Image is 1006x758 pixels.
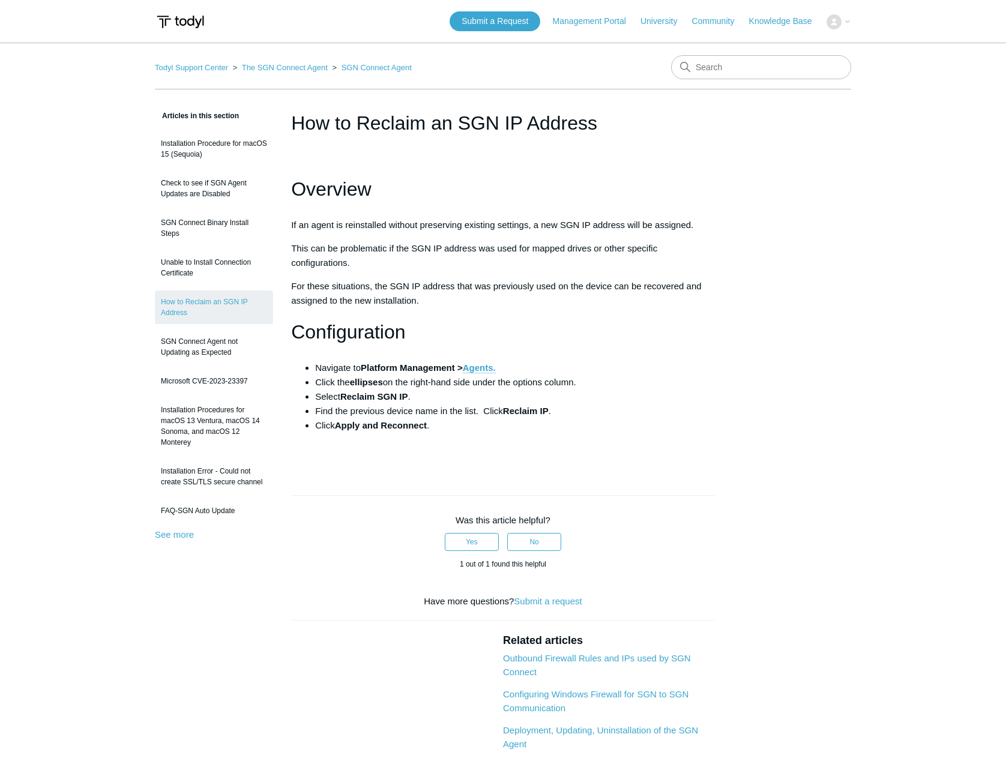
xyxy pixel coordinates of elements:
button: This article was not helpful [507,533,561,551]
h2: Related articles [503,633,715,649]
strong: Platform Management > [361,362,496,373]
strong: Reclaim IP [503,406,549,416]
a: University [640,15,689,28]
strong: ellipses [350,377,383,387]
a: Todyl Support Center [155,63,228,72]
li: Navigate to [315,361,715,375]
a: Outbound Firewall Rules and IPs used by SGN Connect [503,653,691,677]
a: Microsoft CVE-2023-23397 [155,370,273,393]
a: Submit a request [514,596,582,606]
li: Todyl Support Center [155,63,230,72]
li: Find the previous device name in the list. Click . [315,404,715,418]
a: Community [692,15,747,28]
h1: Overview [291,174,715,205]
span: 1 out of 1 found this helpful [460,560,546,568]
input: Search [671,55,851,79]
a: SGN Connect Binary Install Steps [155,211,273,245]
strong: Apply and Reconnect [335,420,427,430]
a: Unable to Install Connection Certificate [155,251,273,284]
a: Check to see if SGN Agent Updates are Disabled [155,172,273,205]
li: Click . [315,418,715,433]
li: SGN Connect Agent [330,63,411,72]
a: FAQ-SGN Auto Update [155,499,273,522]
strong: Reclaim SGN IP [340,391,408,402]
p: This can be problematic if the SGN IP address was used for mapped drives or other specific config... [291,241,715,270]
a: Installation Procedure for macOS 15 (Sequoia) [155,132,273,166]
a: Submit a Request [450,11,540,31]
li: Select . [315,390,715,404]
h1: How to Reclaim an SGN IP Address [291,109,715,137]
a: SGN Connect Agent [342,63,412,72]
a: SGN Connect Agent not Updating as Expected [155,330,273,364]
a: Installation Procedures for macOS 13 Ventura, macOS 14 Sonoma, and macOS 12 Monterey [155,399,273,454]
p: If an agent is reinstalled without preserving existing settings, a new SGN IP address will be ass... [291,218,715,232]
a: Configuring Windows Firewall for SGN to SGN Communication [503,689,688,713]
button: This article was helpful [445,533,499,551]
span: Was this article helpful? [456,515,550,525]
div: Have more questions? [291,595,715,609]
span: Articles in this section [155,112,239,120]
h1: Configuration [291,317,715,347]
img: Todyl Support Center Help Center home page [155,11,206,33]
li: Click the on the right-hand side under the options column. [315,375,715,390]
a: The SGN Connect Agent [242,63,328,72]
a: Knowledge Base [749,15,824,28]
a: Agents. [463,362,496,373]
a: Installation Error - Could not create SSL/TLS secure channel [155,460,273,493]
a: Management Portal [553,15,638,28]
p: For these situations, the SGN IP address that was previously used on the device can be recovered ... [291,279,715,308]
a: See more [155,529,194,540]
a: How to Reclaim an SGN IP Address [155,290,273,324]
li: The SGN Connect Agent [230,63,330,72]
a: Deployment, Updating, Uninstallation of the SGN Agent [503,725,698,749]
